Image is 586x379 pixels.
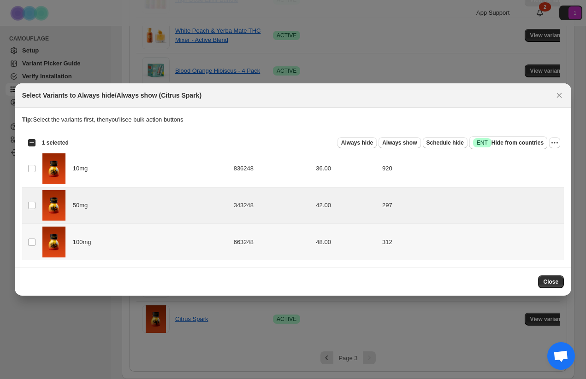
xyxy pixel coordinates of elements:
button: Close [538,275,564,288]
button: More actions [549,137,560,148]
img: citrusspark-still.jpg [42,190,65,221]
strong: Tip: [22,116,33,123]
span: Close [544,278,559,286]
td: 920 [379,150,564,187]
h2: Select Variants to Always hide/Always show (Citrus Spark) [22,91,201,100]
button: Always hide [337,137,377,148]
span: ENT [477,139,488,146]
span: Schedule hide [426,139,464,146]
span: 10mg [73,164,93,173]
td: 36.00 [313,150,379,187]
div: Open chat [547,342,575,370]
td: 343248 [231,187,314,224]
span: 1 selected [42,139,69,146]
td: 836248 [231,150,314,187]
p: Select the variants first, then you'll see bulk action buttons [22,115,564,124]
button: Schedule hide [423,137,468,148]
span: Always show [382,139,417,146]
span: Always hide [341,139,373,146]
img: citrusspark-still.jpg [42,153,65,184]
button: Always show [379,137,420,148]
span: 100mg [73,238,96,247]
td: 663248 [231,224,314,260]
span: 50mg [73,201,93,210]
button: SuccessENTHide from countries [469,136,547,149]
button: Close [553,89,566,102]
td: 42.00 [313,187,379,224]
span: Hide from countries [473,138,544,147]
td: 312 [379,224,564,260]
img: citrusspark-still.jpg [42,227,65,257]
td: 297 [379,187,564,224]
td: 48.00 [313,224,379,260]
